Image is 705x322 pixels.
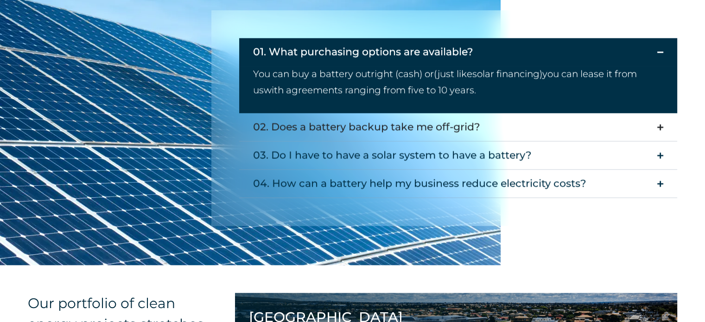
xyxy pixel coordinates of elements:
[239,38,677,66] summary: 01. What purchasing options are available?
[253,146,532,164] div: 03. Do I have to have a solar system to have a battery?
[264,84,476,95] span: with agreements ranging from five to 10 years.
[239,141,677,170] summary: 03. Do I have to have a solar system to have a battery?
[472,68,540,79] span: solar financing
[253,43,473,61] div: 01. What purchasing options are available?
[239,113,677,141] summary: 02. Does a battery backup take me off-grid?
[540,68,542,79] span: )
[253,118,480,136] div: 02. Does a battery backup take me off-grid?
[253,174,586,193] div: 04. How can a battery help my business reduce electricity costs?
[239,170,677,198] summary: 04. How can a battery help my business reduce electricity costs?
[434,68,472,79] span: (just like
[239,38,677,198] div: Accordion. Open links with Enter or Space, close with Escape, and navigate with Arrow Keys
[253,68,434,79] span: You can buy a battery outright (cash) or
